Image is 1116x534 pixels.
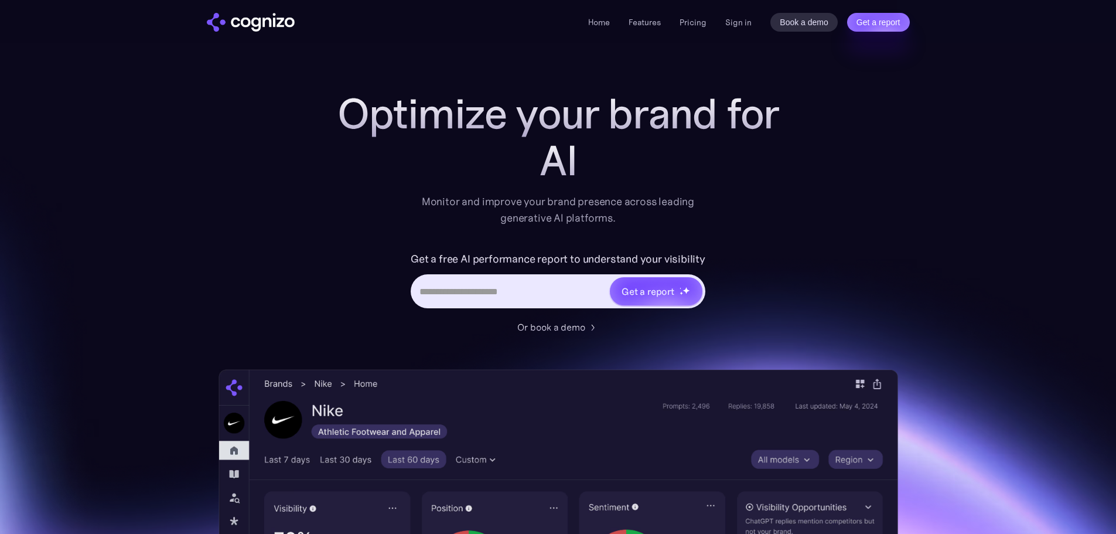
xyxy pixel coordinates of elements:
img: cognizo logo [207,13,295,32]
a: Sign in [725,15,752,29]
a: Pricing [680,17,707,28]
a: home [207,13,295,32]
a: Get a report [847,13,910,32]
a: Book a demo [770,13,838,32]
img: star [680,291,684,295]
a: Features [629,17,661,28]
a: Or book a demo [517,320,599,334]
div: AI [324,137,793,184]
div: Get a report [622,284,674,298]
a: Home [588,17,610,28]
form: Hero URL Input Form [411,250,705,314]
img: star [682,287,690,294]
div: Or book a demo [517,320,585,334]
img: star [680,287,681,289]
h1: Optimize your brand for [324,90,793,137]
label: Get a free AI performance report to understand your visibility [411,250,705,268]
a: Get a reportstarstarstar [609,276,704,307]
div: Monitor and improve your brand presence across leading generative AI platforms. [414,193,702,226]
